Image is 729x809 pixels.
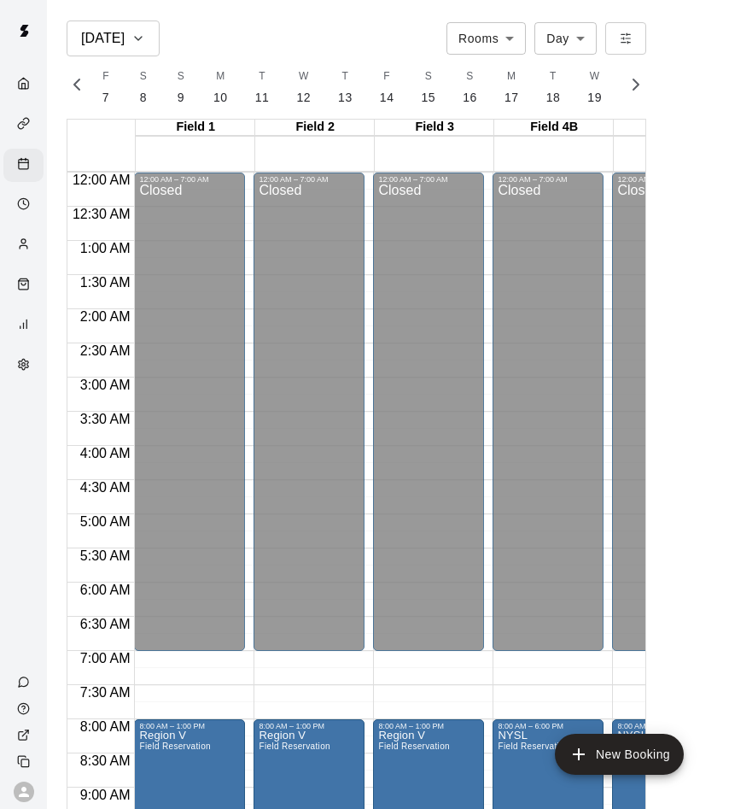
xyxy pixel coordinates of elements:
div: 12:00 AM – 7:00 AM [498,175,598,184]
span: 8:30 AM [76,753,135,768]
span: Field Reservation [259,742,330,751]
a: View public page [3,722,47,748]
span: W [299,68,309,85]
p: 13 [338,89,353,107]
p: 17 [504,89,519,107]
button: S15 [408,63,450,112]
h6: [DATE] [81,26,125,50]
div: Closed [617,184,718,657]
button: W19 [574,63,615,112]
span: 12:30 AM [68,207,135,221]
button: F7 [87,63,125,112]
span: 1:00 AM [76,241,135,255]
div: 12:00 AM – 7:00 AM: Closed [254,173,364,651]
p: 11 [255,89,270,107]
button: M17 [491,63,533,112]
span: F [383,68,390,85]
a: Contact Us [3,669,47,695]
span: F [102,68,109,85]
span: 5:30 AM [76,548,135,563]
p: 10 [213,89,228,107]
div: Closed [378,184,479,657]
p: 16 [463,89,477,107]
div: 12:00 AM – 7:00 AM: Closed [134,173,245,651]
div: Field 4B [494,120,614,136]
div: Closed [259,184,359,657]
span: S [178,68,184,85]
span: M [216,68,225,85]
button: M10 [200,63,242,112]
div: 12:00 AM – 7:00 AM: Closed [493,173,604,651]
span: 2:30 AM [76,343,135,358]
span: 4:00 AM [76,446,135,460]
span: 2:00 AM [76,309,135,324]
div: Closed [139,184,240,657]
div: Field 1 [136,120,255,136]
div: 8:00 AM – 6:00 PM [498,722,598,730]
span: 5:00 AM [76,514,135,529]
button: T18 [533,63,574,112]
div: 8:00 AM – 1:00 PM [378,722,479,730]
span: 3:30 AM [76,412,135,426]
button: W12 [283,63,324,112]
div: 12:00 AM – 7:00 AM [378,175,479,184]
div: Rooms [446,22,526,54]
span: 9:00 AM [76,788,135,802]
span: 4:30 AM [76,480,135,495]
span: T [550,68,557,85]
span: 6:30 AM [76,617,135,631]
div: Field 3 [375,120,494,136]
div: 12:00 AM – 7:00 AM [259,175,359,184]
img: Swift logo [7,14,41,48]
span: W [590,68,600,85]
span: M [507,68,516,85]
span: 7:30 AM [76,685,135,700]
span: T [259,68,265,85]
div: Closed [498,184,598,657]
p: 19 [587,89,602,107]
p: 7 [102,89,109,107]
button: T13 [324,63,366,112]
p: 14 [380,89,394,107]
span: Field Reservation [139,742,210,751]
div: 8:00 AM – 6:00 PM [617,722,718,730]
button: S8 [125,63,162,112]
div: 12:00 AM – 7:00 AM [617,175,718,184]
button: add [555,734,684,775]
span: T [342,68,349,85]
button: [DATE] [67,21,160,56]
p: 15 [422,89,436,107]
span: S [466,68,473,85]
button: F14 [366,63,408,112]
p: 9 [178,89,184,107]
button: S9 [162,63,200,112]
div: 12:00 AM – 7:00 AM: Closed [373,173,484,651]
div: 8:00 AM – 1:00 PM [139,722,240,730]
span: Field Reservation [378,742,449,751]
button: T11 [242,63,283,112]
p: 12 [296,89,311,107]
span: S [425,68,432,85]
p: 8 [140,89,147,107]
span: 1:30 AM [76,275,135,290]
div: 12:00 AM – 7:00 AM [139,175,240,184]
div: Field 2 [255,120,375,136]
div: Day [534,22,597,54]
span: 3:00 AM [76,378,135,392]
span: Field Reservation [498,742,569,751]
span: 7:00 AM [76,651,135,665]
span: 12:00 AM [68,173,135,187]
span: 6:00 AM [76,583,135,597]
p: 18 [546,89,561,107]
div: Copy public page link [3,748,47,775]
div: 12:00 AM – 7:00 AM: Closed [612,173,723,651]
span: S [140,68,147,85]
div: 8:00 AM – 1:00 PM [259,722,359,730]
span: 8:00 AM [76,719,135,734]
button: S16 [449,63,491,112]
a: Visit help center [3,695,47,722]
